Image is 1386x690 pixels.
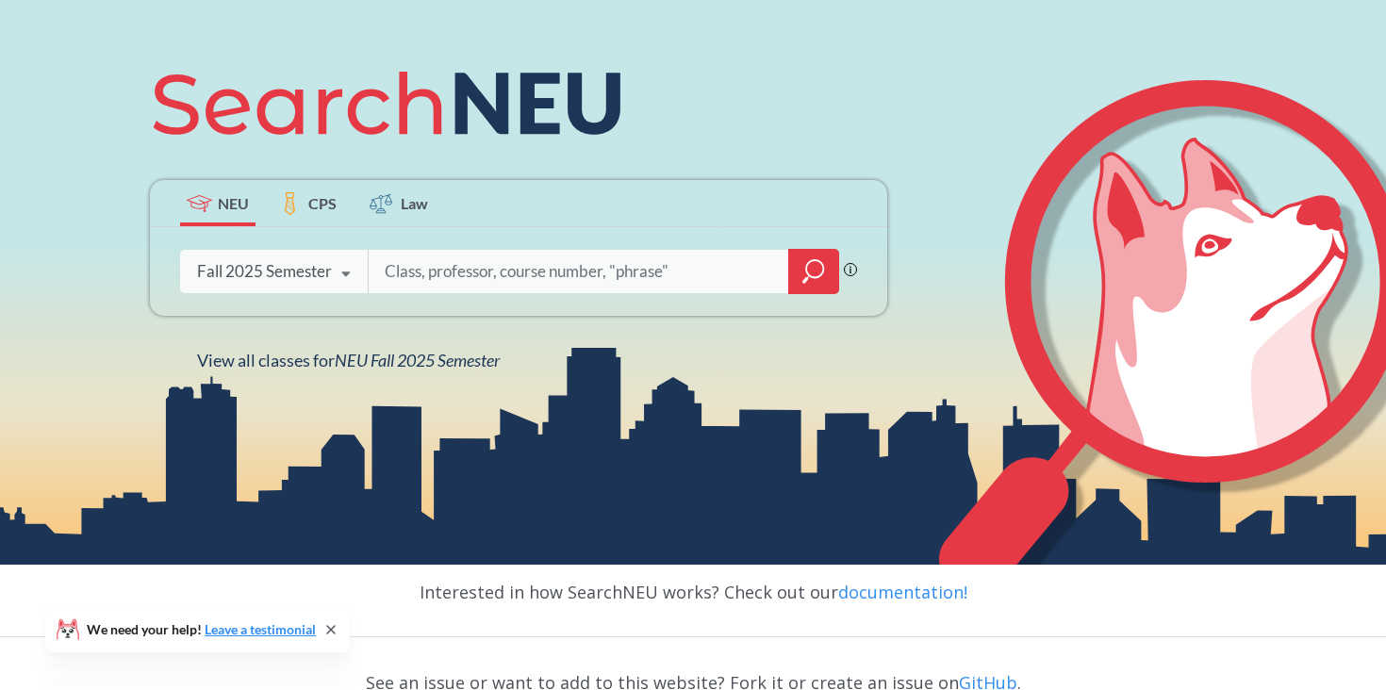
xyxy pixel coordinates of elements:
a: documentation! [838,581,967,603]
span: CPS [308,192,337,214]
input: Class, professor, course number, "phrase" [383,252,775,291]
svg: magnifying glass [802,258,825,285]
span: View all classes for [197,350,500,370]
div: Fall 2025 Semester [197,261,332,282]
div: magnifying glass [788,249,839,294]
span: NEU [218,192,249,214]
span: Law [401,192,428,214]
span: NEU Fall 2025 Semester [335,350,500,370]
